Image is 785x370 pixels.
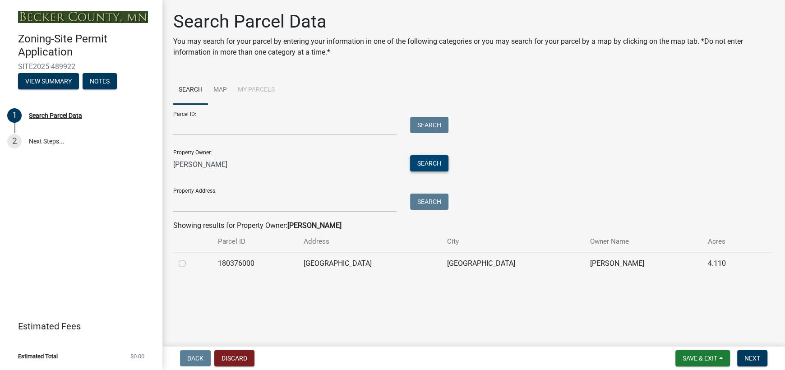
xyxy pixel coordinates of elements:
[173,11,774,32] h1: Search Parcel Data
[702,231,755,252] th: Acres
[675,350,730,366] button: Save & Exit
[208,76,232,105] a: Map
[83,73,117,89] button: Notes
[441,231,584,252] th: City
[737,350,767,366] button: Next
[7,317,148,335] a: Estimated Fees
[18,353,58,359] span: Estimated Total
[173,220,774,231] div: Showing results for Property Owner:
[585,231,702,252] th: Owner Name
[18,62,144,71] span: SITE2025-489922
[410,155,448,171] button: Search
[18,78,79,85] wm-modal-confirm: Summary
[410,194,448,210] button: Search
[410,117,448,133] button: Search
[212,252,298,274] td: 180376000
[18,73,79,89] button: View Summary
[214,350,254,366] button: Discard
[702,252,755,274] td: 4.110
[585,252,702,274] td: [PERSON_NAME]
[29,112,82,119] div: Search Parcel Data
[83,78,117,85] wm-modal-confirm: Notes
[212,231,298,252] th: Parcel ID
[173,76,208,105] a: Search
[180,350,211,366] button: Back
[130,353,144,359] span: $0.00
[7,134,22,148] div: 2
[18,11,148,23] img: Becker County, Minnesota
[744,355,760,362] span: Next
[298,252,441,274] td: [GEOGRAPHIC_DATA]
[7,108,22,123] div: 1
[683,355,717,362] span: Save & Exit
[287,221,342,230] strong: [PERSON_NAME]
[441,252,584,274] td: [GEOGRAPHIC_DATA]
[298,231,441,252] th: Address
[173,36,774,58] p: You may search for your parcel by entering your information in one of the following categories or...
[187,355,203,362] span: Back
[18,32,155,59] h4: Zoning-Site Permit Application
